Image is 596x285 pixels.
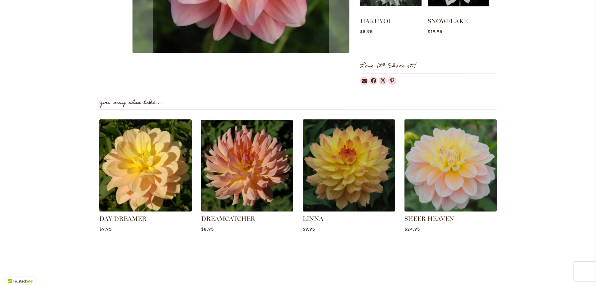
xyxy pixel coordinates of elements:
[428,17,468,25] a: SNOWFLAKE
[201,119,294,212] img: Dreamcatcher
[428,29,442,34] span: $19.95
[404,207,497,213] a: SHEER HEAVEN
[303,215,323,222] a: LINNA
[5,263,22,280] iframe: Launch Accessibility Center
[99,119,192,212] img: DAY DREAMER
[303,207,395,213] a: LINNA
[99,207,192,213] a: DAY DREAMER
[201,215,255,222] a: DREAMCATCHER
[201,207,294,213] a: Dreamcatcher
[99,226,112,232] span: $9.95
[360,17,393,25] a: HAKUYOU
[379,77,387,85] a: Dahlias on Twitter
[360,29,373,34] span: $8.95
[303,226,315,232] span: $9.95
[99,97,162,108] strong: You may also like...
[303,119,395,212] img: LINNA
[404,215,454,222] a: SHEER HEAVEN
[201,226,214,232] span: $8.95
[369,77,377,85] a: Dahlias on Facebook
[99,215,147,222] a: DAY DREAMER
[404,226,420,232] span: $24.95
[388,77,396,85] a: Dahlias on Pinterest
[404,119,497,212] img: SHEER HEAVEN
[360,61,417,71] strong: Love it? Share it!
